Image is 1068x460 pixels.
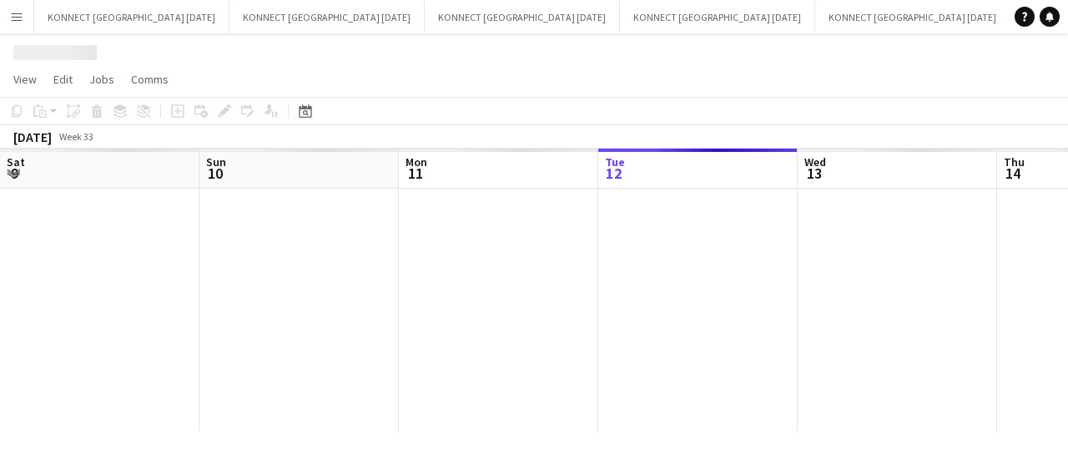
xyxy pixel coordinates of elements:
[53,72,73,87] span: Edit
[802,164,826,183] span: 13
[602,164,625,183] span: 12
[425,1,620,33] button: KONNECT [GEOGRAPHIC_DATA] [DATE]
[620,1,815,33] button: KONNECT [GEOGRAPHIC_DATA] [DATE]
[131,72,169,87] span: Comms
[1004,154,1025,169] span: Thu
[403,164,427,183] span: 11
[804,154,826,169] span: Wed
[1001,164,1025,183] span: 14
[83,68,121,90] a: Jobs
[89,72,114,87] span: Jobs
[4,164,25,183] span: 9
[815,1,1010,33] button: KONNECT [GEOGRAPHIC_DATA] [DATE]
[406,154,427,169] span: Mon
[204,164,226,183] span: 10
[34,1,229,33] button: KONNECT [GEOGRAPHIC_DATA] [DATE]
[124,68,175,90] a: Comms
[13,129,52,145] div: [DATE]
[206,154,226,169] span: Sun
[229,1,425,33] button: KONNECT [GEOGRAPHIC_DATA] [DATE]
[13,72,37,87] span: View
[605,154,625,169] span: Tue
[47,68,79,90] a: Edit
[55,130,97,143] span: Week 33
[7,68,43,90] a: View
[7,154,25,169] span: Sat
